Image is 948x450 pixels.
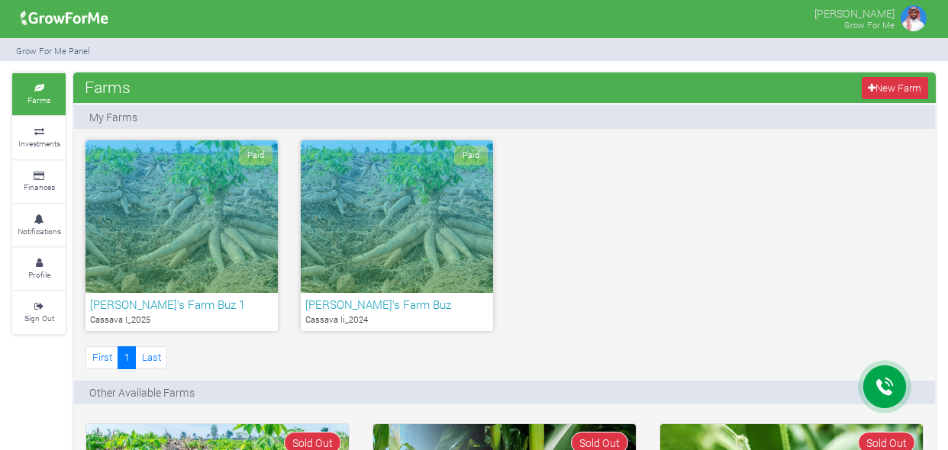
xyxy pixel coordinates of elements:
img: growforme image [15,3,114,34]
nav: Page Navigation [85,346,167,368]
p: My Farms [89,109,137,125]
a: Profile [12,248,66,290]
span: Paid [239,146,272,165]
h6: [PERSON_NAME]'s Farm Buz [305,297,489,311]
small: Notifications [18,226,61,236]
small: Sign Out [24,313,54,323]
p: Other Available Farms [89,384,195,400]
a: Paid [PERSON_NAME]'s Farm Buz 1 Cassava I_2025 [85,140,278,331]
a: Notifications [12,204,66,246]
p: [PERSON_NAME] [814,3,895,21]
a: First [85,346,118,368]
a: Farms [12,73,66,115]
small: Grow For Me [844,19,895,31]
a: Finances [12,161,66,203]
a: 1 [118,346,136,368]
a: Last [135,346,167,368]
a: Investments [12,117,66,159]
img: growforme image [898,3,929,34]
a: Paid [PERSON_NAME]'s Farm Buz Cassava Ii_2024 [301,140,493,331]
small: Farms [27,95,50,105]
a: Sign Out [12,291,66,333]
p: Cassava Ii_2024 [305,313,489,326]
small: Grow For Me Panel [16,45,90,56]
h6: [PERSON_NAME]'s Farm Buz 1 [90,297,273,311]
a: New Farm [862,77,928,99]
small: Finances [24,182,55,192]
small: Profile [28,269,50,280]
span: Paid [454,146,488,165]
p: Cassava I_2025 [90,313,273,326]
span: Farms [81,72,134,102]
small: Investments [18,138,60,149]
